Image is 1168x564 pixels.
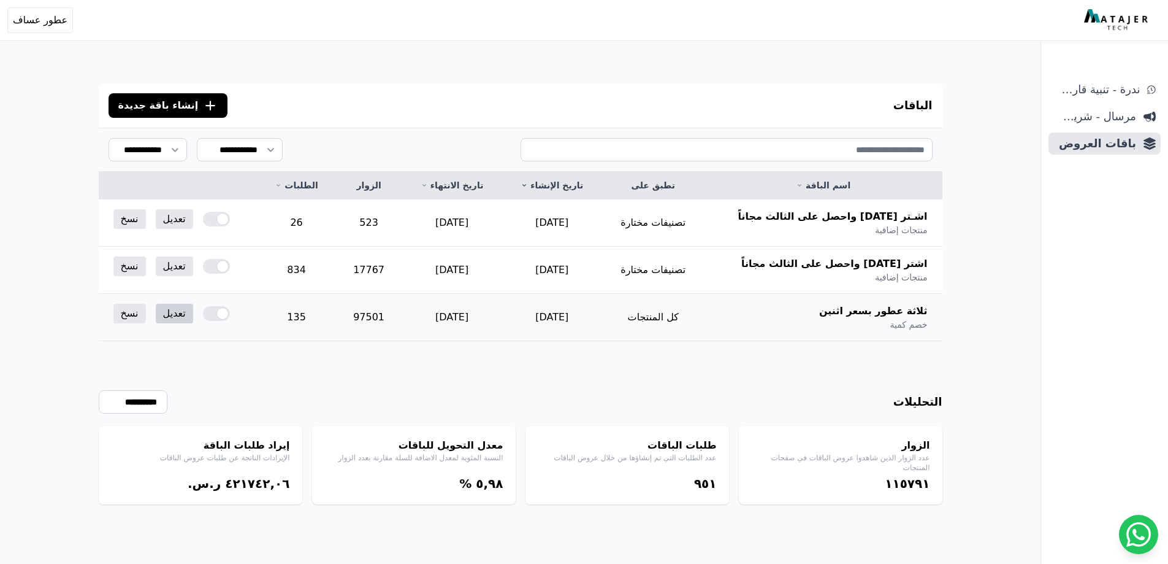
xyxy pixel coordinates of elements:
[1084,9,1151,31] img: MatajerTech Logo
[402,294,502,341] td: [DATE]
[875,271,927,284] span: منتجات إضافية
[751,438,930,453] h4: الزوار
[7,7,73,33] button: عطور عساف
[538,438,717,453] h4: طلبات الباقات
[113,209,146,229] a: نسخ
[602,247,704,294] td: تصنيفات مختارة
[1053,108,1136,125] span: مرسال - شريط دعاية
[502,247,602,294] td: [DATE]
[324,453,503,463] p: النسبة المئوية لمعدل الاضافة للسلة مقارنة بعدد الزوار
[111,453,290,463] p: الإيرادات الناتجة عن طلبات عروض الباقات
[602,294,704,341] td: كل المنتجات
[111,438,290,453] h4: إيراد طلبات الباقة
[402,199,502,247] td: [DATE]
[538,475,717,492] div: ٩٥١
[893,393,942,411] h3: التحليلات
[188,476,221,491] span: ر.س.
[719,179,928,191] a: اسم الباقة
[257,247,336,294] td: 834
[476,476,503,491] bdi: ٥,٩٨
[416,179,487,191] a: تاريخ الانتهاء
[257,294,336,341] td: 135
[225,476,289,491] bdi: ٤٢١٧٤٢,۰٦
[502,294,602,341] td: [DATE]
[751,475,930,492] div: ١١٥٧٩١
[402,247,502,294] td: [DATE]
[336,294,402,341] td: 97501
[893,97,933,114] h3: الباقات
[257,199,336,247] td: 26
[741,257,928,271] span: اشتر [DATE] واحصل على الثالث مجاناً
[517,179,587,191] a: تاريخ الإنشاء
[156,209,193,229] a: تعديل
[118,98,199,113] span: إنشاء باقة جديدة
[13,13,67,28] span: عطور عساف
[336,199,402,247] td: 523
[819,304,928,319] span: ثلاثة عطور بسعر اثنين
[538,453,717,463] p: عدد الطلبات التي تم إنشاؤها من خلال عروض الباقات
[890,319,927,331] span: خصم كمية
[156,257,193,276] a: تعديل
[1053,135,1136,152] span: باقات العروض
[324,438,503,453] h4: معدل التحويل للباقات
[336,172,402,199] th: الزوار
[113,257,146,276] a: نسخ
[336,247,402,294] td: 17767
[751,453,930,473] p: عدد الزوار الذين شاهدوا عروض الباقات في صفحات المنتجات
[875,224,927,236] span: منتجات إضافية
[113,304,146,323] a: نسخ
[602,199,704,247] td: تصنيفات مختارة
[502,199,602,247] td: [DATE]
[602,172,704,199] th: تطبق على
[738,209,927,224] span: اشـتر [DATE] واحصل على الثالث مجاناً
[1053,81,1140,98] span: ندرة - تنبية قارب علي النفاذ
[459,476,471,491] span: %
[156,304,193,323] a: تعديل
[272,179,321,191] a: الطلبات
[109,93,228,118] button: إنشاء باقة جديدة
